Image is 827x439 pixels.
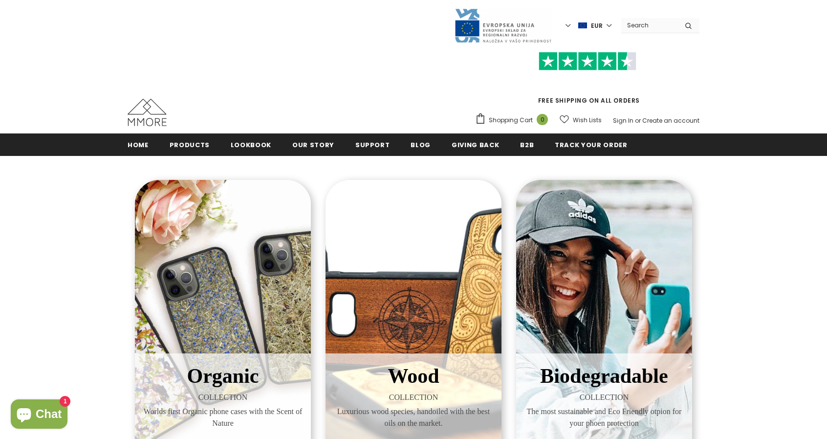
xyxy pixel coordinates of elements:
img: Javni Razpis [454,8,552,44]
span: Our Story [292,140,334,150]
img: MMORE Cases [128,99,167,126]
a: Shopping Cart 0 [475,113,553,128]
iframe: Customer reviews powered by Trustpilot [475,70,699,96]
input: Search Site [621,18,677,32]
a: Lookbook [231,133,271,155]
span: B2B [520,140,534,150]
span: Shopping Cart [489,115,533,125]
inbox-online-store-chat: Shopify online store chat [8,399,70,431]
span: Products [170,140,210,150]
span: COLLECTION [523,392,685,403]
a: Create an account [642,116,699,125]
span: support [355,140,390,150]
span: Organic [187,365,259,387]
img: Trust Pilot Stars [539,52,636,71]
span: Blog [411,140,431,150]
a: Sign In [613,116,633,125]
span: Track your order [555,140,627,150]
a: Blog [411,133,431,155]
span: Giving back [452,140,499,150]
span: The most sustainable and Eco Friendly otpion for your phoen protection [523,406,685,429]
a: Home [128,133,149,155]
span: FREE SHIPPING ON ALL ORDERS [475,56,699,105]
span: or [635,116,641,125]
a: support [355,133,390,155]
span: Biodegradable [540,365,668,387]
span: Lookbook [231,140,271,150]
span: Wish Lists [573,115,602,125]
a: Products [170,133,210,155]
a: Javni Razpis [454,21,552,29]
a: Wish Lists [560,111,602,129]
span: Luxurious wood species, handoiled with the best oils on the market. [333,406,494,429]
a: Our Story [292,133,334,155]
span: COLLECTION [142,392,304,403]
span: EUR [591,21,603,31]
span: COLLECTION [333,392,494,403]
a: Track your order [555,133,627,155]
a: Giving back [452,133,499,155]
span: Worlds first Organic phone cases with the Scent of Nature [142,406,304,429]
a: B2B [520,133,534,155]
span: Wood [388,365,439,387]
span: 0 [537,114,548,125]
span: Home [128,140,149,150]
